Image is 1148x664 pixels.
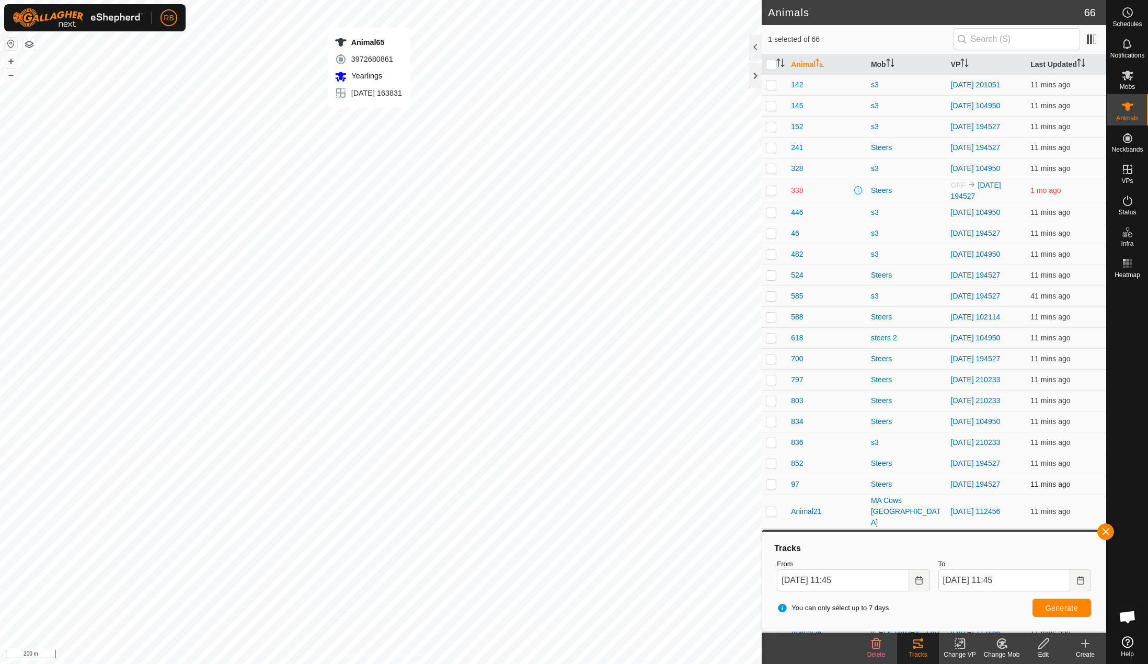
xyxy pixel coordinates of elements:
a: [DATE] 210233 [951,396,1001,405]
span: 9 Sept 2025, 11:03 am [1030,292,1070,300]
span: 9 Sept 2025, 11:33 am [1030,396,1070,405]
span: You can only select up to 7 days [777,603,889,613]
span: 328 [791,163,803,174]
span: 9 Sept 2025, 11:33 am [1030,271,1070,279]
span: 66 [1084,5,1096,20]
p-sorticon: Activate to sort [776,60,785,68]
span: 241 [791,142,803,153]
span: 9 Sept 2025, 11:34 am [1030,628,1070,637]
span: 1 selected of 66 [768,34,953,45]
span: 27 July 2025, 9:03 am [1030,186,1061,194]
a: [DATE] 194527 [951,480,1001,488]
div: s3 [871,121,943,132]
span: 46 [791,228,799,239]
span: Animal21 [791,506,821,517]
a: [DATE] 102114 [951,313,1001,321]
span: 9 Sept 2025, 11:33 am [1030,417,1070,426]
div: Steers [871,353,943,364]
span: Generate [1046,604,1078,612]
span: VPs [1121,178,1133,184]
a: [DATE] 194527 [951,122,1001,131]
span: 700 [791,353,803,364]
p-sorticon: Activate to sort [816,60,824,68]
span: Delete [867,651,886,658]
a: [DATE] 194527 [951,271,1001,279]
a: [DATE] 104950 [951,164,1001,173]
div: s3 [871,291,943,302]
div: Change Mob [981,650,1023,659]
span: Notifications [1110,52,1144,59]
span: RB [164,13,174,24]
div: Steers [871,185,943,196]
th: VP [947,54,1027,75]
div: MA Cows [GEOGRAPHIC_DATA] [871,495,943,528]
a: Contact Us [391,650,422,660]
div: Steers [871,374,943,385]
th: Mob [867,54,947,75]
span: 9 Sept 2025, 11:33 am [1030,208,1070,216]
img: Gallagher Logo [13,8,143,27]
span: Mobs [1120,84,1135,90]
a: [DATE] 104950 [951,208,1001,216]
span: 9 Sept 2025, 11:33 am [1030,438,1070,447]
div: steers 2 [871,333,943,344]
span: 338 [791,185,803,196]
label: From [777,559,929,569]
span: 9 Sept 2025, 11:33 am [1030,164,1070,173]
a: [DATE] 194527 [951,229,1001,237]
div: s3 [871,249,943,260]
div: s3 [871,100,943,111]
a: [DATE] 194527 [951,292,1001,300]
div: MA Cows [GEOGRAPHIC_DATA] [871,529,943,562]
a: [DATE] 210233 [951,375,1001,384]
a: [DATE] 104950 [951,250,1001,258]
span: 9 Sept 2025, 11:33 am [1030,334,1070,342]
span: 142 [791,79,803,90]
button: Map Layers [23,38,36,51]
span: 482 [791,249,803,260]
button: + [5,55,17,67]
button: Choose Date [1070,569,1091,591]
span: 852 [791,458,803,469]
span: 446 [791,207,803,218]
div: s3 [871,163,943,174]
span: Schedules [1112,21,1142,27]
div: s3 [871,437,943,448]
span: Neckbands [1111,146,1143,153]
button: Reset Map [5,38,17,50]
div: Edit [1023,650,1064,659]
span: Heatmap [1115,272,1140,278]
div: Tracks [897,650,939,659]
a: [DATE] 210233 [951,438,1001,447]
span: Infra [1121,241,1133,247]
div: Steers [871,142,943,153]
div: s3 [871,228,943,239]
div: 3972680861 [335,53,402,65]
span: 152 [791,121,803,132]
a: [DATE] 201051 [951,81,1001,89]
a: [DATE] 112456 [951,628,1001,637]
span: 9 Sept 2025, 11:33 am [1030,143,1070,152]
span: 834 [791,416,803,427]
span: 618 [791,333,803,344]
span: 797 [791,374,803,385]
label: To [938,559,1091,569]
span: Animals [1116,115,1139,121]
img: to [968,180,976,189]
button: Choose Date [909,569,930,591]
span: 9 Sept 2025, 11:33 am [1030,375,1070,384]
div: Steers [871,395,943,406]
div: Animal65 [335,36,402,49]
span: 585 [791,291,803,302]
th: Animal [787,54,867,75]
p-sorticon: Activate to sort [886,60,894,68]
span: 9 Sept 2025, 11:33 am [1030,480,1070,488]
span: 9 Sept 2025, 11:34 am [1030,507,1070,516]
span: 803 [791,395,803,406]
span: 524 [791,270,803,281]
span: Yearlings [349,72,382,80]
a: [DATE] 194527 [951,459,1001,467]
a: [DATE] 194527 [951,354,1001,363]
span: Help [1121,651,1134,657]
span: 9 Sept 2025, 11:33 am [1030,229,1070,237]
